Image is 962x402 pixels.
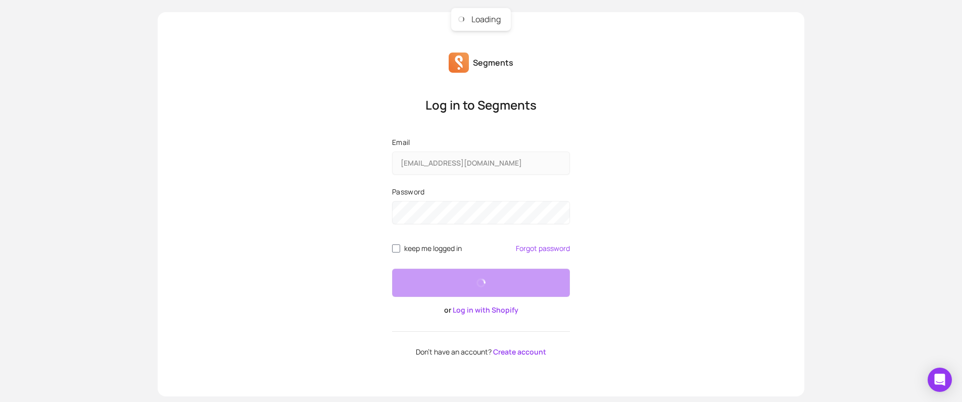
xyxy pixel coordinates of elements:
div: Open Intercom Messenger [928,368,952,392]
input: remember me [392,244,400,253]
p: Don't have an account? [392,348,570,356]
span: keep me logged in [404,244,462,253]
p: Segments [473,57,513,69]
div: Loading [471,14,501,25]
p: or [392,305,570,315]
a: Log in with Shopify [453,305,518,315]
input: Email [392,152,570,175]
a: Create account [493,347,546,357]
p: Log in to Segments [392,97,570,113]
a: Forgot password [516,244,570,253]
label: Email [392,137,570,147]
input: Password [392,201,570,224]
label: Password [392,187,570,197]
